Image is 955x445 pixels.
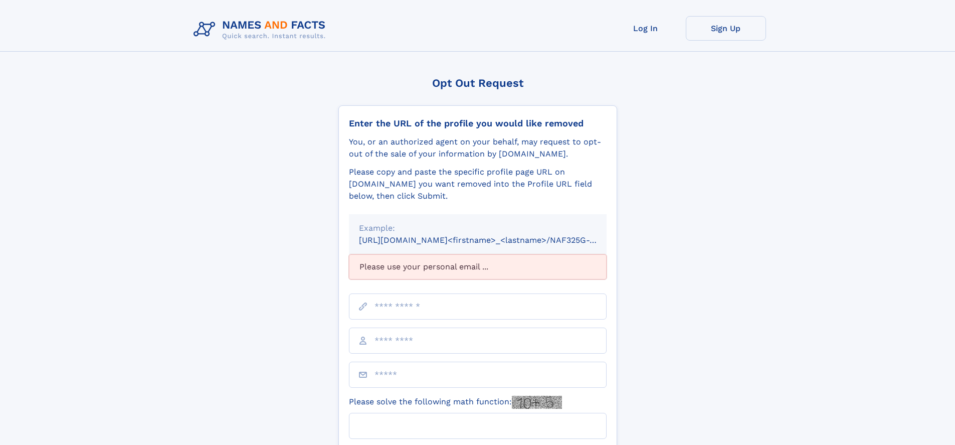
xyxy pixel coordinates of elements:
small: [URL][DOMAIN_NAME]<firstname>_<lastname>/NAF325G-xxxxxxxx [359,235,626,245]
a: Sign Up [686,16,766,41]
div: Please use your personal email ... [349,254,607,279]
label: Please solve the following math function: [349,396,562,409]
div: Opt Out Request [338,77,617,89]
a: Log In [606,16,686,41]
div: Please copy and paste the specific profile page URL on [DOMAIN_NAME] you want removed into the Pr... [349,166,607,202]
img: Logo Names and Facts [189,16,334,43]
div: Example: [359,222,597,234]
div: Enter the URL of the profile you would like removed [349,118,607,129]
div: You, or an authorized agent on your behalf, may request to opt-out of the sale of your informatio... [349,136,607,160]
